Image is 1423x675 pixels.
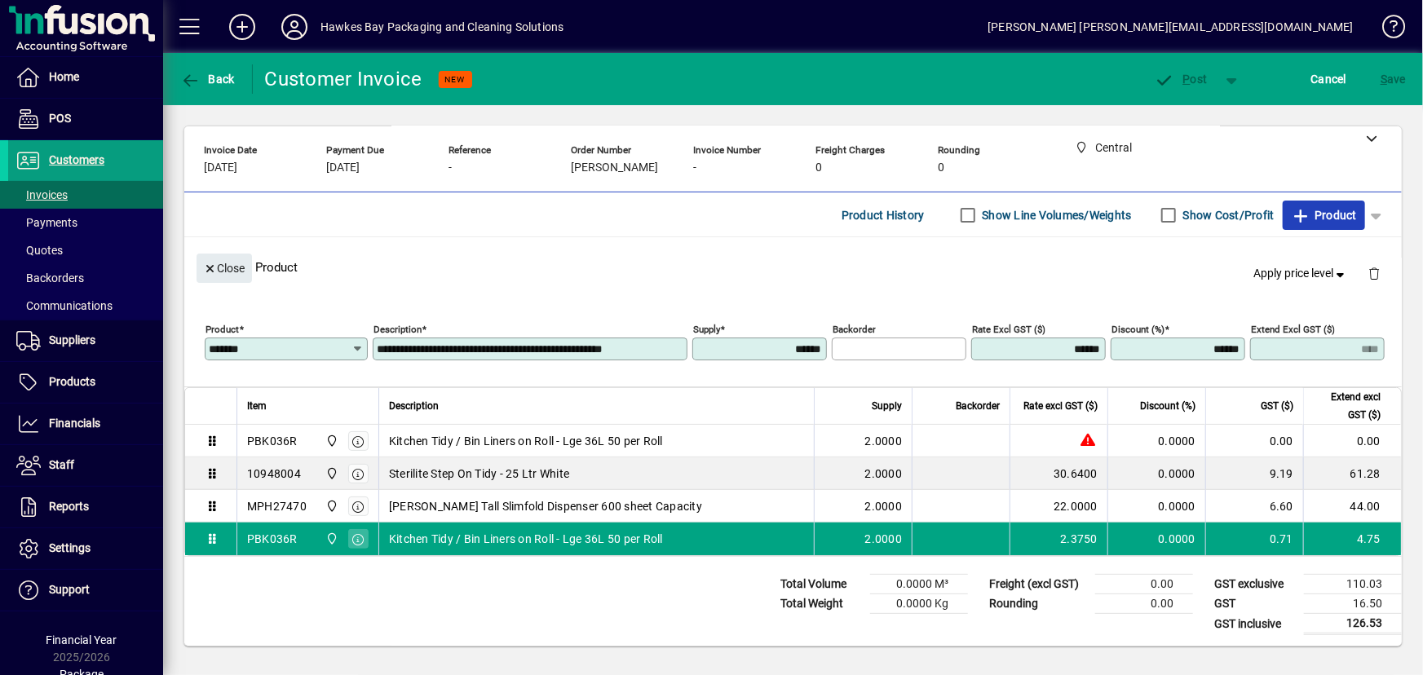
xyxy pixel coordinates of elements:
[445,74,466,85] span: NEW
[1107,457,1205,490] td: 0.0000
[1147,64,1216,94] button: Post
[204,161,237,174] span: [DATE]
[1311,66,1347,92] span: Cancel
[8,99,163,139] a: POS
[321,465,340,483] span: Central
[1140,397,1195,415] span: Discount (%)
[693,161,696,174] span: -
[938,161,944,174] span: 0
[8,570,163,611] a: Support
[163,64,253,94] app-page-header-button: Back
[1155,73,1208,86] span: ost
[1303,523,1401,555] td: 4.75
[1107,425,1205,457] td: 0.0000
[1254,265,1349,282] span: Apply price level
[1283,201,1365,230] button: Product
[16,271,84,285] span: Backorders
[1183,73,1191,86] span: P
[1111,324,1164,335] mat-label: Discount (%)
[321,530,340,548] span: Central
[1095,575,1193,594] td: 0.00
[1304,594,1402,614] td: 16.50
[16,188,68,201] span: Invoices
[981,594,1095,614] td: Rounding
[571,161,658,174] span: [PERSON_NAME]
[815,161,822,174] span: 0
[16,299,113,312] span: Communications
[870,575,968,594] td: 0.0000 M³
[981,575,1095,594] td: Freight (excl GST)
[46,633,117,646] span: Financial Year
[49,112,71,125] span: POS
[835,201,931,230] button: Product History
[1020,498,1098,514] div: 22.0000
[872,397,902,415] span: Supply
[321,432,340,450] span: Central
[389,531,663,547] span: Kitchen Tidy / Bin Liners on Roll - Lge 36L 50 per Roll
[449,161,452,174] span: -
[1370,3,1403,56] a: Knowledge Base
[49,417,100,430] span: Financials
[1381,66,1406,92] span: ave
[1020,531,1098,547] div: 2.3750
[865,498,903,514] span: 2.0000
[197,254,252,283] button: Close
[1206,594,1304,614] td: GST
[1355,254,1394,293] button: Delete
[1205,457,1303,490] td: 9.19
[8,320,163,361] a: Suppliers
[247,498,307,514] div: MPH27470
[389,498,702,514] span: [PERSON_NAME] Tall Slimfold Dispenser 600 sheet Capacity
[247,397,267,415] span: Item
[1355,266,1394,280] app-page-header-button: Delete
[184,237,1402,297] div: Product
[49,375,95,388] span: Products
[49,541,91,554] span: Settings
[865,433,903,449] span: 2.0000
[693,324,720,335] mat-label: Supply
[8,292,163,320] a: Communications
[8,57,163,98] a: Home
[389,433,663,449] span: Kitchen Tidy / Bin Liners on Roll - Lge 36L 50 per Roll
[49,583,90,596] span: Support
[8,445,163,486] a: Staff
[1377,64,1410,94] button: Save
[1206,614,1304,634] td: GST inclusive
[1307,64,1351,94] button: Cancel
[389,465,569,482] span: Sterilite Step On Tidy - 25 Ltr White
[972,324,1045,335] mat-label: Rate excl GST ($)
[16,216,77,229] span: Payments
[389,397,439,415] span: Description
[8,404,163,444] a: Financials
[8,264,163,292] a: Backorders
[1205,490,1303,523] td: 6.60
[1261,397,1293,415] span: GST ($)
[203,255,245,282] span: Close
[1303,425,1401,457] td: 0.00
[16,244,63,257] span: Quotes
[772,594,870,614] td: Total Weight
[8,209,163,236] a: Payments
[1180,207,1275,223] label: Show Cost/Profit
[8,528,163,569] a: Settings
[865,531,903,547] span: 2.0000
[1020,465,1098,482] div: 30.6400
[216,12,268,42] button: Add
[49,70,79,83] span: Home
[1107,523,1205,555] td: 0.0000
[1291,202,1357,228] span: Product
[265,66,422,92] div: Customer Invoice
[1303,490,1401,523] td: 44.00
[833,324,876,335] mat-label: Backorder
[49,333,95,346] span: Suppliers
[1023,397,1098,415] span: Rate excl GST ($)
[321,497,340,515] span: Central
[1304,614,1402,634] td: 126.53
[326,161,360,174] span: [DATE]
[8,487,163,527] a: Reports
[268,12,320,42] button: Profile
[247,465,301,482] div: 10948004
[8,181,163,209] a: Invoices
[49,458,74,471] span: Staff
[320,14,564,40] div: Hawkes Bay Packaging and Cleaning Solutions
